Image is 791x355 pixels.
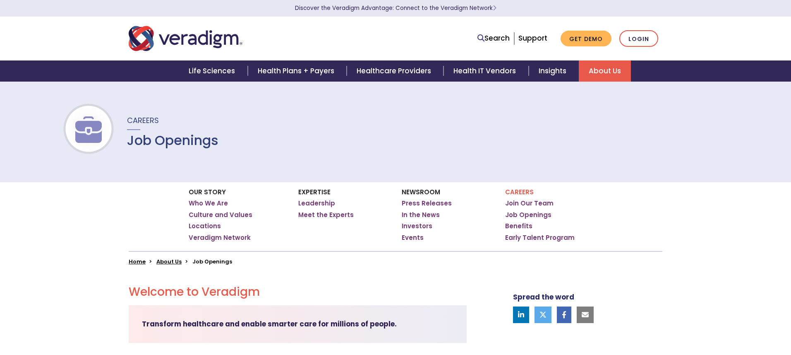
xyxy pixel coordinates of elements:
span: Careers [127,115,159,126]
a: Investors [402,222,432,230]
a: Insights [529,60,579,82]
span: Learn More [493,4,496,12]
a: Locations [189,222,221,230]
a: Events [402,234,424,242]
a: Early Talent Program [505,234,575,242]
a: Life Sciences [179,60,247,82]
a: Culture and Values [189,211,252,219]
a: About Us [156,258,182,266]
a: In the News [402,211,440,219]
a: Discover the Veradigm Advantage: Connect to the Veradigm NetworkLearn More [295,4,496,12]
a: Search [477,33,510,44]
img: Veradigm logo [129,25,242,52]
h2: Welcome to Veradigm [129,285,467,299]
a: Health Plans + Payers [248,60,347,82]
a: Veradigm Network [189,234,251,242]
a: Healthcare Providers [347,60,443,82]
a: Meet the Experts [298,211,354,219]
a: Join Our Team [505,199,554,208]
a: Health IT Vendors [443,60,528,82]
a: About Us [579,60,631,82]
a: Job Openings [505,211,551,219]
a: Home [129,258,146,266]
h1: Job Openings [127,133,218,148]
a: Login [619,30,658,47]
strong: Spread the word [513,292,574,302]
a: Benefits [505,222,532,230]
a: Leadership [298,199,335,208]
a: Support [518,33,547,43]
a: Who We Are [189,199,228,208]
a: Press Releases [402,199,452,208]
a: Get Demo [561,31,611,47]
strong: Transform healthcare and enable smarter care for millions of people. [142,319,397,329]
